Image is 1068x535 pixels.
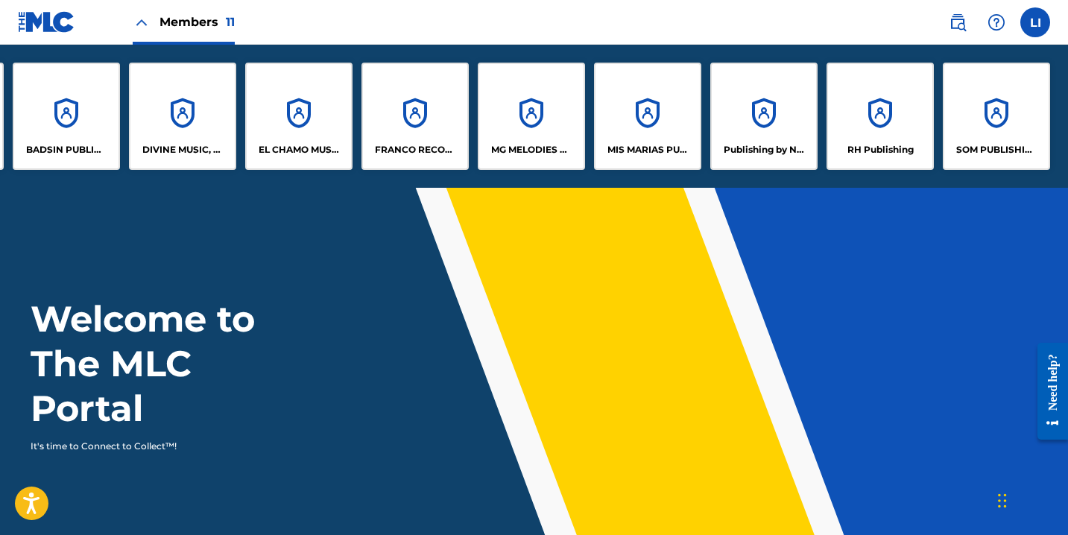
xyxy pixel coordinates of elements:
p: RH Publishing [847,143,914,156]
p: BADSIN PUBLISHING LLC [26,143,107,156]
a: Public Search [943,7,973,37]
img: Close [133,13,151,31]
div: Help [982,7,1011,37]
p: MG MELODIES PUBLISHING INC [491,143,572,156]
p: Publishing by Nuffy Inc [724,143,805,156]
a: AccountsFRANCO RECORDS LLC [361,63,469,170]
iframe: Resource Center [1026,332,1068,452]
img: help [988,13,1005,31]
p: It's time to Connect to Collect™! [31,440,289,453]
span: 11 [226,15,235,29]
a: AccountsSOM PUBLISHING LLC [943,63,1050,170]
iframe: Chat Widget [993,463,1068,535]
a: AccountsPublishing by Nuffy Inc [710,63,818,170]
p: EL CHAMO MUSIC [259,143,340,156]
a: AccountsMIS MARIAS PUBLISHING [594,63,701,170]
h1: Welcome to The MLC Portal [31,297,309,431]
img: MLC Logo [18,11,75,33]
div: Drag [998,478,1007,523]
p: SOM PUBLISHING LLC [956,143,1037,156]
div: User Menu [1020,7,1050,37]
p: DIVINE MUSIC, INC. [142,143,224,156]
a: AccountsEL CHAMO MUSIC [245,63,353,170]
span: Members [159,13,235,31]
a: AccountsRH Publishing [827,63,934,170]
a: AccountsDIVINE MUSIC, INC. [129,63,236,170]
p: FRANCO RECORDS LLC [375,143,456,156]
img: search [949,13,967,31]
a: AccountsMG MELODIES PUBLISHING INC [478,63,585,170]
a: AccountsBADSIN PUBLISHING LLC [13,63,120,170]
p: MIS MARIAS PUBLISHING [607,143,689,156]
